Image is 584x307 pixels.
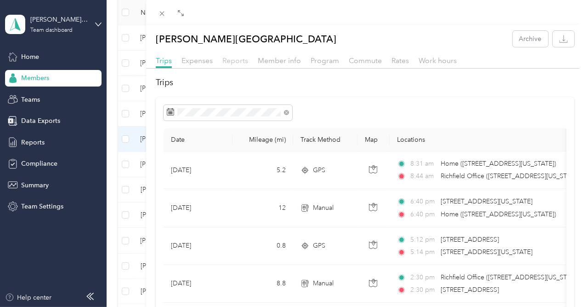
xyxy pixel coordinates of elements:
th: Mileage (mi) [232,128,293,151]
span: Richfield Office ([STREET_ADDRESS][US_STATE]) [441,172,582,180]
span: GPS [313,165,325,175]
span: Richfield Office ([STREET_ADDRESS][US_STATE]) [441,273,582,281]
span: Program [311,56,339,65]
h2: Trips [156,76,574,89]
span: 5:12 pm [410,235,437,245]
span: [STREET_ADDRESS] [441,236,499,243]
span: GPS [313,241,325,251]
span: 8:31 am [410,159,437,169]
span: [STREET_ADDRESS] [441,286,499,294]
td: 12 [232,189,293,227]
td: [DATE] [164,227,232,265]
span: Manual [313,203,334,213]
td: 5.2 [232,151,293,189]
span: Rates [391,56,409,65]
td: [DATE] [164,265,232,303]
td: 0.8 [232,227,293,265]
th: Date [164,128,232,151]
span: [STREET_ADDRESS][US_STATE] [441,248,533,256]
p: [PERSON_NAME][GEOGRAPHIC_DATA] [156,31,336,47]
span: 8:44 am [410,171,437,181]
span: Home ([STREET_ADDRESS][US_STATE]) [441,210,556,218]
span: 6:40 pm [410,197,437,207]
th: Map [357,128,390,151]
td: [DATE] [164,151,232,189]
span: 6:40 pm [410,209,437,220]
span: 2:30 pm [410,285,437,295]
span: 5:14 pm [410,247,437,257]
iframe: Everlance-gr Chat Button Frame [533,255,584,307]
span: Reports [222,56,248,65]
th: Track Method [293,128,357,151]
span: Commute [349,56,382,65]
td: [DATE] [164,189,232,227]
span: Manual [313,278,334,289]
span: [STREET_ADDRESS][US_STATE] [441,197,533,205]
td: 8.8 [232,265,293,303]
span: Work hours [419,56,457,65]
span: Member info [258,56,301,65]
span: Trips [156,56,172,65]
span: 2:30 pm [410,272,437,283]
span: Expenses [181,56,213,65]
span: Home ([STREET_ADDRESS][US_STATE]) [441,160,556,168]
button: Archive [513,31,548,47]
